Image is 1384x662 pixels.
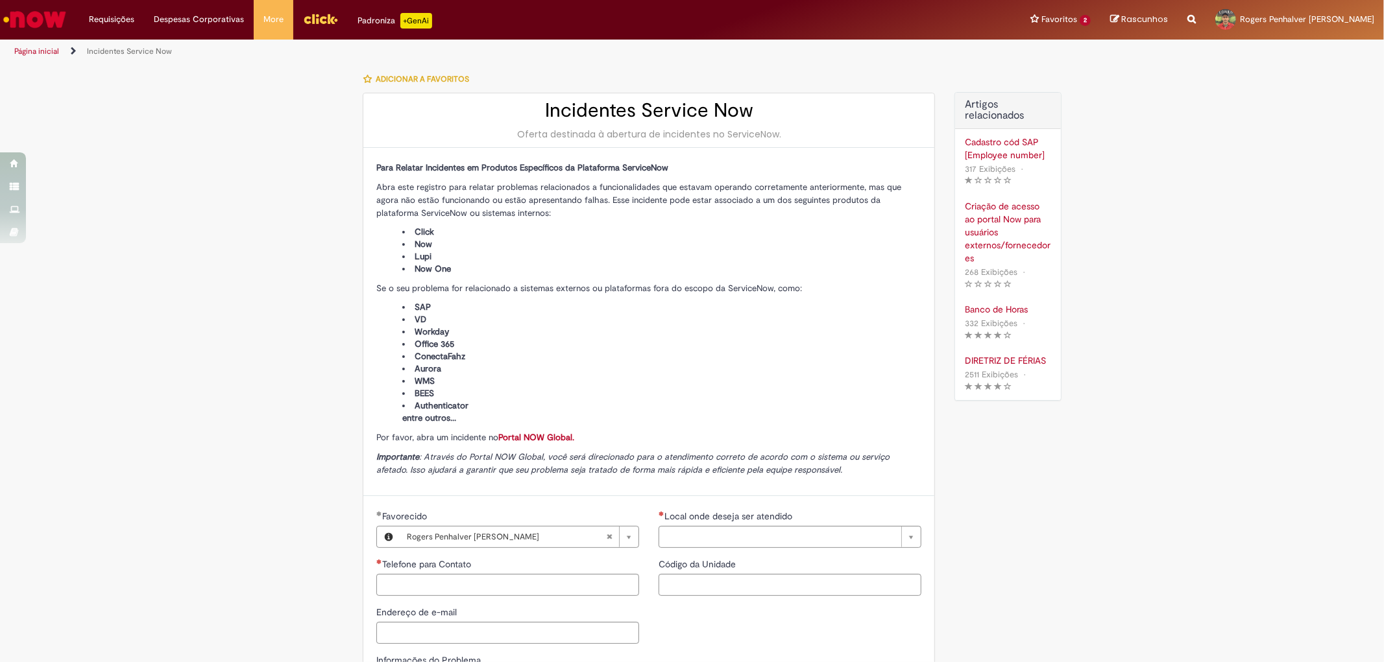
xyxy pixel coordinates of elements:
span: • [1018,160,1026,178]
input: Código da Unidade [659,574,921,596]
span: 2 [1080,15,1091,26]
span: Por favor, abra um incidente no [376,432,574,443]
span: 2511 Exibições [965,369,1018,380]
a: Rascunhos [1110,14,1168,26]
span: • [1021,366,1028,383]
span: VD [415,314,426,325]
strong: Importante [376,451,419,462]
button: Adicionar a Favoritos [363,65,476,93]
span: Favoritos [1041,13,1077,26]
a: Página inicial [14,46,59,56]
p: +GenAi [400,13,432,29]
span: Telefone para Contato [382,558,474,570]
img: ServiceNow [1,6,68,32]
span: Office 365 [415,338,454,349]
span: 268 Exibições [965,266,1017,278]
span: Rogers Penhalver [PERSON_NAME] [407,526,606,547]
span: Click [415,226,434,237]
span: ConectaFahz [415,351,465,362]
h2: Incidentes Service Now [376,100,921,121]
a: Limpar campo Local onde deseja ser atendido [659,526,921,548]
ul: Trilhas de página [10,40,913,64]
input: Telefone para Contato [376,574,639,596]
h3: Artigos relacionados [965,99,1051,122]
span: SAP [415,301,431,313]
span: Para Relatar Incidentes em Produtos Específicos da Plataforma ServiceNow [376,162,668,173]
span: Endereço de e-mail [376,606,459,618]
span: entre outros... [402,412,456,423]
span: Se o seu problema for relacionado a sistemas externos ou plataformas fora do escopo da ServiceNow... [376,283,802,294]
input: Endereço de e-mail [376,622,639,644]
span: Necessários [659,511,664,516]
span: Rascunhos [1121,13,1168,25]
a: Portal NOW Global. [498,432,574,443]
span: Favorecido, Rogers Penhalver De Oliveira [382,510,430,522]
span: Necessários - Local onde deseja ser atendido [664,510,795,522]
a: Rogers Penhalver [PERSON_NAME]Limpar campo Favorecido [400,526,638,547]
span: Adicionar a Favoritos [376,74,469,84]
a: DIRETRIZ DE FÉRIAS [965,354,1051,367]
span: 317 Exibições [965,163,1015,174]
div: Padroniza [358,13,432,29]
span: BEES [415,388,434,399]
span: Now One [415,263,451,274]
div: Oferta destinada à abertura de incidentes no ServiceNow. [376,128,921,141]
img: click_logo_yellow_360x200.png [303,9,338,29]
span: Rogers Penhalver [PERSON_NAME] [1240,14,1374,25]
button: Favorecido, Visualizar este registro Rogers Penhalver De Oliveira [377,526,400,547]
abbr: Limpar campo Favorecido [600,526,619,547]
span: Requisições [89,13,134,26]
a: Incidentes Service Now [87,46,172,56]
span: Despesas Corporativas [154,13,244,26]
span: • [1020,263,1028,281]
span: Authenticator [415,400,468,411]
span: Obrigatório Preenchido [376,511,382,516]
span: Abra este registro para relatar problemas relacionados a funcionalidades que estavam operando cor... [376,182,901,219]
span: 332 Exibições [965,318,1017,329]
span: Código da Unidade [659,558,738,570]
span: : Através do Portal NOW Global, você será direcionado para o atendimento correto de acordo com o ... [376,451,890,475]
span: Aurora [415,363,441,374]
span: Lupi [415,251,431,262]
a: Banco de Horas [965,303,1051,316]
a: Criação de acesso ao portal Now para usuários externos/fornecedores [965,200,1051,265]
a: Cadastro cód SAP [Employee number] [965,136,1051,161]
span: Workday [415,326,449,337]
span: Now [415,239,432,250]
span: Necessários [376,559,382,564]
span: More [263,13,284,26]
span: WMS [415,375,435,386]
span: • [1020,314,1028,332]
